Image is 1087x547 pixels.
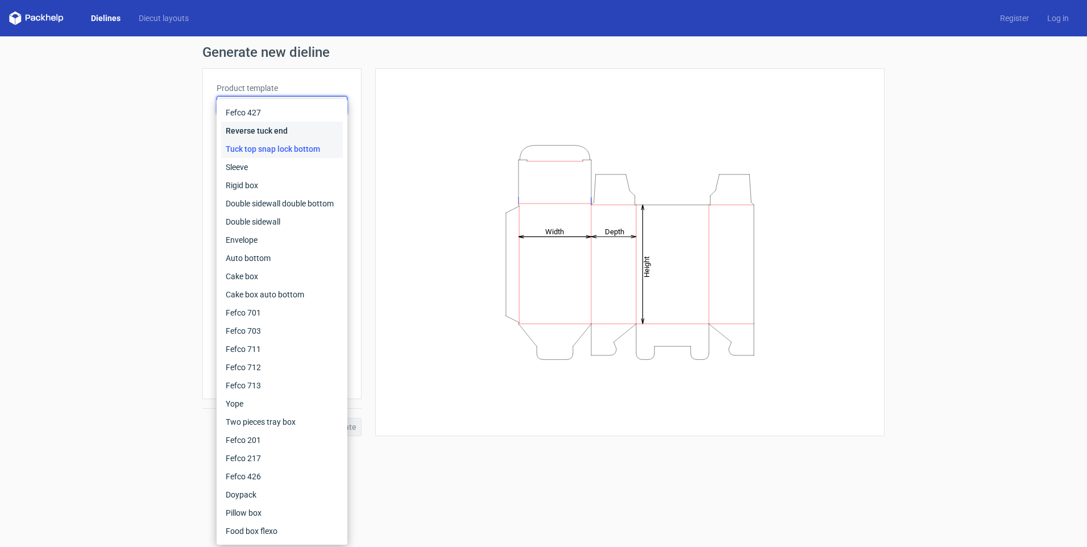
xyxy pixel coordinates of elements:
[221,522,343,540] div: Food box flexo
[221,322,343,340] div: Fefco 703
[221,103,343,122] div: Fefco 427
[221,358,343,376] div: Fefco 712
[82,13,130,24] a: Dielines
[221,122,343,140] div: Reverse tuck end
[221,213,343,231] div: Double sidewall
[221,467,343,486] div: Fefco 426
[221,449,343,467] div: Fefco 217
[221,249,343,267] div: Auto bottom
[221,486,343,504] div: Doypack
[221,267,343,285] div: Cake box
[221,176,343,194] div: Rigid box
[1038,13,1078,24] a: Log in
[221,504,343,522] div: Pillow box
[221,395,343,413] div: Yope
[221,376,343,395] div: Fefco 713
[991,13,1038,24] a: Register
[221,231,343,249] div: Envelope
[221,285,343,304] div: Cake box auto bottom
[545,227,564,235] tspan: Width
[221,413,343,431] div: Two pieces tray box
[221,431,343,449] div: Fefco 201
[221,140,343,158] div: Tuck top snap lock bottom
[642,256,651,277] tspan: Height
[202,45,885,59] h1: Generate new dieline
[605,227,624,235] tspan: Depth
[217,82,347,94] label: Product template
[130,13,198,24] a: Diecut layouts
[221,304,343,322] div: Fefco 701
[221,340,343,358] div: Fefco 711
[221,158,343,176] div: Sleeve
[221,194,343,213] div: Double sidewall double bottom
